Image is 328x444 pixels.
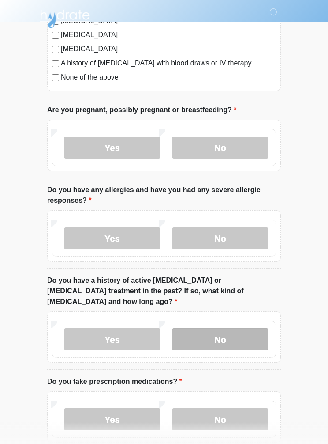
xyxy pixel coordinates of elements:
label: No [172,408,268,430]
label: Do you have any allergies and have you had any severe allergic responses? [47,185,281,206]
label: Do you have a history of active [MEDICAL_DATA] or [MEDICAL_DATA] treatment in the past? If so, wh... [47,275,281,307]
label: Yes [64,227,160,249]
label: No [172,137,268,159]
label: Yes [64,328,160,350]
label: Do you take prescription medications? [47,376,182,387]
label: None of the above [61,72,276,83]
label: Yes [64,408,160,430]
label: No [172,328,268,350]
label: A history of [MEDICAL_DATA] with blood draws or IV therapy [61,58,276,68]
img: Hydrate IV Bar - Flagstaff Logo [38,7,91,29]
input: A history of [MEDICAL_DATA] with blood draws or IV therapy [52,60,59,67]
input: [MEDICAL_DATA] [52,32,59,39]
label: [MEDICAL_DATA] [61,44,276,54]
input: [MEDICAL_DATA] [52,46,59,53]
label: Yes [64,137,160,159]
label: Are you pregnant, possibly pregnant or breastfeeding? [47,105,236,115]
input: None of the above [52,74,59,81]
label: No [172,227,268,249]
